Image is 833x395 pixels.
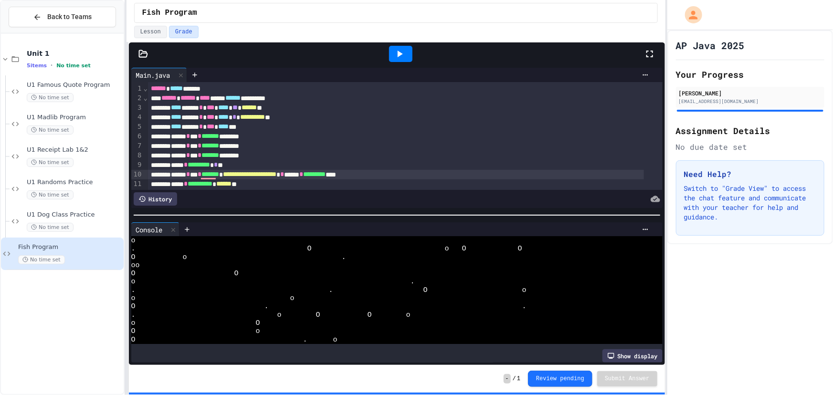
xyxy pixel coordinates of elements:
span: O o [131,327,260,335]
span: No time set [27,190,74,199]
span: o o [131,294,295,302]
h3: Need Help? [684,168,816,180]
div: 11 [131,179,143,189]
span: U1 Receipt Lab 1&2 [27,146,122,154]
div: To enrich screen reader interactions, please activate Accessibility in Grammarly extension settings [148,82,663,247]
span: 1 [517,375,520,383]
span: No time set [18,255,65,264]
div: 7 [131,141,143,151]
span: oo [131,261,140,270]
div: Main.java [131,70,175,80]
div: 4 [131,113,143,122]
div: Show display [602,349,663,363]
div: Main.java [131,68,187,82]
span: . . O o [131,286,527,294]
span: Fold line [143,94,148,102]
div: [PERSON_NAME] [679,89,822,97]
div: My Account [675,4,705,26]
span: Unit 1 [27,49,122,58]
span: No time set [27,158,74,167]
div: 6 [131,132,143,141]
button: Lesson [134,26,167,38]
span: No time set [27,93,74,102]
button: Review pending [528,371,592,387]
div: Console [131,222,179,237]
span: O . o [131,336,337,344]
span: o [131,237,136,245]
div: 2 [131,94,143,103]
span: 5 items [27,62,47,69]
span: U1 Dog Class Practice [27,211,122,219]
span: Fish Program [142,7,197,19]
span: Fold line [143,84,148,92]
div: 3 [131,103,143,113]
div: Console [131,225,168,235]
h2: Your Progress [676,68,824,81]
div: 9 [131,160,143,170]
div: 5 [131,122,143,132]
span: . O o O O [131,245,522,253]
button: Grade [169,26,199,38]
span: U1 Famous Quote Program [27,81,122,89]
span: Submit Answer [605,375,650,383]
span: Fish Program [18,243,122,251]
div: 12 [131,189,143,198]
span: No time set [27,223,74,232]
button: Submit Answer [597,371,657,386]
span: o O [131,319,260,327]
span: - [504,374,511,384]
div: No due date set [676,141,824,153]
span: • [51,62,53,69]
span: No time set [56,62,91,69]
span: O O [131,270,239,278]
span: U1 Madlib Program [27,114,122,122]
h2: Assignment Details [676,124,824,137]
p: Switch to "Grade View" to access the chat feature and communicate with your teacher for help and ... [684,184,816,222]
span: O . . [131,302,527,311]
span: O o . [131,253,346,261]
h1: AP Java 2025 [676,39,745,52]
div: 1 [131,84,143,94]
div: [EMAIL_ADDRESS][DOMAIN_NAME] [679,98,822,105]
span: No time set [27,125,74,135]
span: Back to Teams [47,12,92,22]
span: / [513,375,516,383]
button: Back to Teams [9,7,116,27]
span: o . [131,278,415,286]
div: 8 [131,151,143,160]
span: . o O O o [131,311,411,319]
div: History [134,192,177,206]
div: 10 [131,170,143,179]
span: U1 Randoms Practice [27,178,122,187]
